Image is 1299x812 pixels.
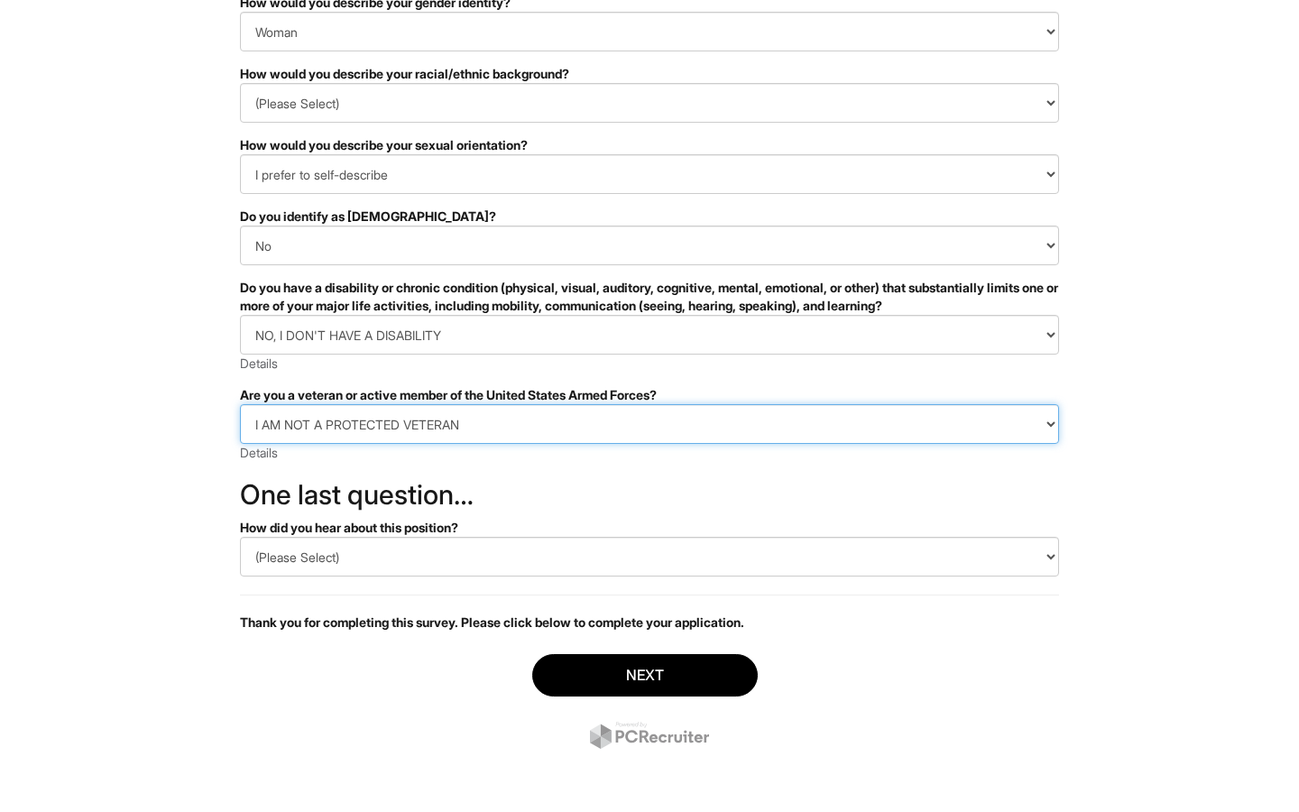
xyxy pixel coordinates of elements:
[240,279,1059,315] div: Do you have a disability or chronic condition (physical, visual, auditory, cognitive, mental, emo...
[240,65,1059,83] div: How would you describe your racial/ethnic background?
[240,480,1059,510] h2: One last question…
[240,519,1059,537] div: How did you hear about this position?
[532,654,758,697] button: Next
[240,83,1059,123] select: How would you describe your racial/ethnic background?
[240,226,1059,265] select: Do you identify as transgender?
[240,12,1059,51] select: How would you describe your gender identity?
[240,154,1059,194] select: How would you describe your sexual orientation?
[240,208,1059,226] div: Do you identify as [DEMOGRAPHIC_DATA]?
[240,386,1059,404] div: Are you a veteran or active member of the United States Armed Forces?
[240,614,1059,632] p: Thank you for completing this survey. Please click below to complete your application.
[240,445,278,460] a: Details
[240,315,1059,355] select: Do you have a disability or chronic condition (physical, visual, auditory, cognitive, mental, emo...
[240,537,1059,577] select: How did you hear about this position?
[240,136,1059,154] div: How would you describe your sexual orientation?
[240,355,278,371] a: Details
[240,404,1059,444] select: Are you a veteran or active member of the United States Armed Forces?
